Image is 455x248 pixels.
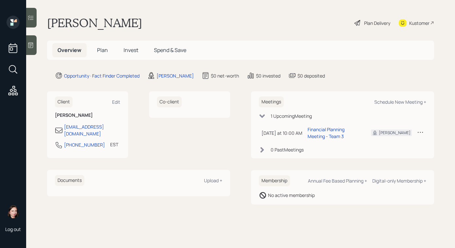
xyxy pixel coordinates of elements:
div: [EMAIL_ADDRESS][DOMAIN_NAME] [64,123,120,137]
div: 1 Upcoming Meeting [271,113,312,119]
h6: [PERSON_NAME] [55,113,120,118]
div: EST [110,141,118,148]
span: Plan [97,46,108,54]
span: Spend & Save [154,46,186,54]
h6: Documents [55,175,84,186]
div: Schedule New Meeting + [374,99,426,105]
div: $0 invested [256,72,280,79]
div: Kustomer [409,20,430,27]
h1: [PERSON_NAME] [47,16,142,30]
div: $0 net-worth [211,72,239,79]
div: Upload + [204,177,222,184]
div: [PERSON_NAME] [379,130,411,136]
div: [PHONE_NUMBER] [64,141,105,148]
h6: Membership [259,175,290,186]
div: Edit [112,99,120,105]
div: Financial Planning Meeting - Team 3 [308,126,361,140]
div: 0 Past Meeting s [271,146,304,153]
div: Annual Fee Based Planning + [308,178,367,184]
img: aleksandra-headshot.png [7,205,20,218]
h6: Meetings [259,97,284,107]
h6: Client [55,97,73,107]
span: Overview [58,46,81,54]
span: Invest [124,46,138,54]
div: Opportunity · Fact Finder Completed [64,72,140,79]
div: [DATE] at 10:00 AM [261,130,302,136]
div: Digital-only Membership + [372,178,426,184]
div: [PERSON_NAME] [157,72,194,79]
div: $0 deposited [297,72,325,79]
h6: Co-client [157,97,182,107]
div: Plan Delivery [364,20,390,27]
div: No active membership [268,192,315,199]
div: Log out [5,226,21,232]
